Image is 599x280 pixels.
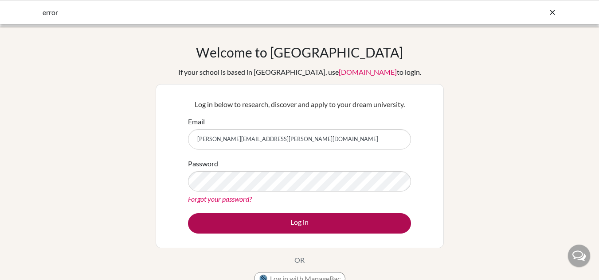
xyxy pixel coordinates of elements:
[188,213,411,234] button: Log in
[188,99,411,110] p: Log in below to research, discover and apply to your dream university.
[20,6,38,14] span: Help
[178,67,421,77] div: If your school is based in [GEOGRAPHIC_DATA], use to login.
[188,195,252,203] a: Forgot your password?
[188,116,205,127] label: Email
[188,158,218,169] label: Password
[339,68,397,76] a: [DOMAIN_NAME]
[294,255,305,265] p: OR
[43,7,424,18] div: error
[196,44,403,60] h1: Welcome to [GEOGRAPHIC_DATA]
